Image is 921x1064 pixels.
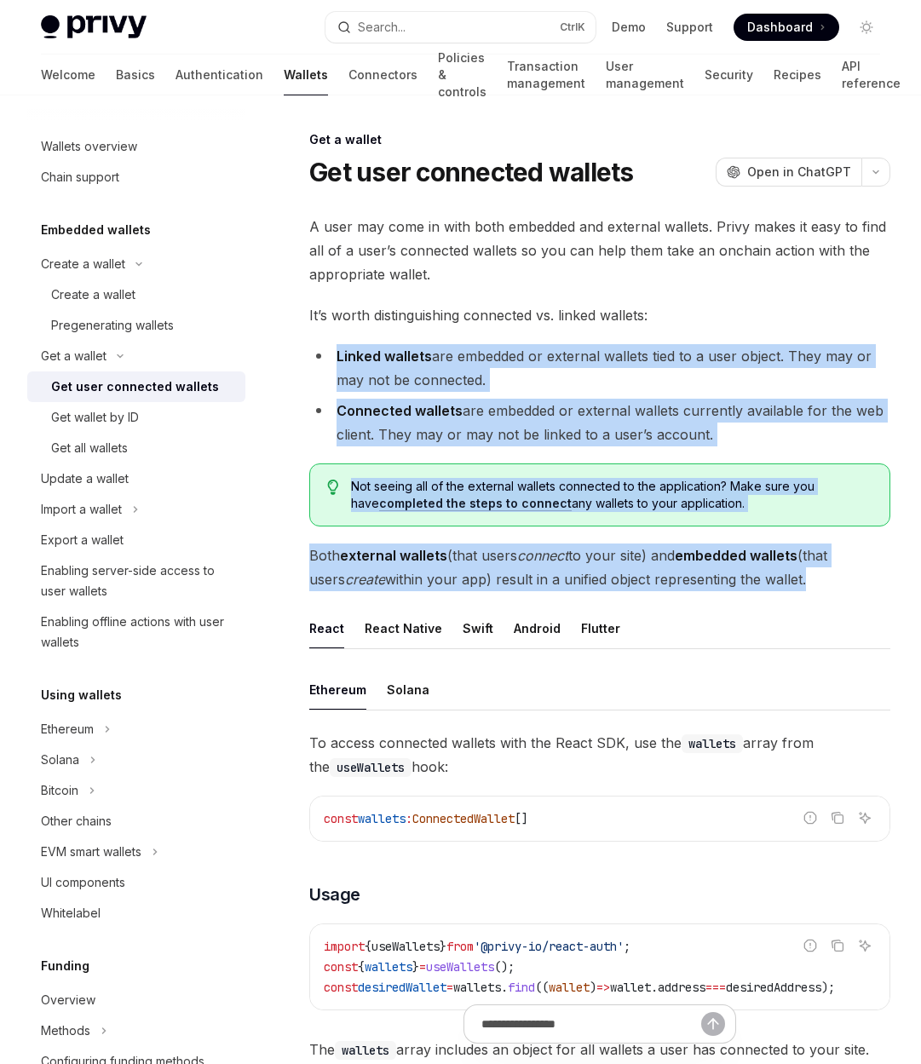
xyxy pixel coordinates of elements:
svg: Tip [327,480,339,495]
span: address [658,980,705,995]
div: Android [514,608,561,648]
a: Other chains [27,806,245,837]
span: To access connected wallets with the React SDK, use the array from the hook: [309,731,890,779]
a: Security [705,55,753,95]
button: Toggle EVM smart wallets section [27,837,245,867]
a: UI components [27,867,245,898]
a: Pregenerating wallets [27,310,245,341]
div: Ethereum [309,670,366,710]
a: Whitelabel [27,898,245,929]
span: const [324,959,358,975]
a: Demo [612,19,646,36]
span: desiredWallet [358,980,446,995]
a: Enabling server-side access to user wallets [27,555,245,607]
div: Get a wallet [309,131,890,148]
span: Open in ChatGPT [747,164,851,181]
div: Export a wallet [41,530,124,550]
div: Wallets overview [41,136,137,157]
span: Dashboard [747,19,813,36]
span: wallets [358,811,406,826]
span: = [446,980,453,995]
span: = [419,959,426,975]
strong: Connected wallets [337,402,463,419]
div: Search... [358,17,406,37]
div: Ethereum [41,719,94,739]
span: : [406,811,412,826]
div: Enabling offline actions with user wallets [41,612,235,653]
div: Import a wallet [41,499,122,520]
div: Other chains [41,811,112,831]
span: useWallets [426,959,494,975]
div: Create a wallet [41,254,125,274]
div: Chain support [41,167,119,187]
a: Export a wallet [27,525,245,555]
span: === [705,980,726,995]
span: wallets [365,959,412,975]
span: ); [821,980,835,995]
span: wallet [610,980,651,995]
span: Both (that users to your site) and (that users within your app) result in a unified object repres... [309,544,890,591]
a: Authentication [176,55,263,95]
button: Ask AI [854,935,876,957]
button: Open search [325,12,596,43]
span: ConnectedWallet [412,811,515,826]
div: EVM smart wallets [41,842,141,862]
a: Support [666,19,713,36]
em: create [345,571,385,588]
a: API reference [842,55,901,95]
span: Usage [309,883,360,906]
h5: Using wallets [41,685,122,705]
div: Methods [41,1021,90,1041]
button: Send message [701,1012,725,1036]
span: const [324,980,358,995]
a: Overview [27,985,245,1015]
a: Get user connected wallets [27,371,245,402]
button: Copy the contents from the code block [826,807,849,829]
div: Overview [41,990,95,1010]
span: . [501,980,508,995]
li: are embedded or external wallets tied to a user object. They may or may not be connected. [309,344,890,392]
span: { [365,939,371,954]
span: const [324,811,358,826]
span: wallets [453,980,501,995]
a: Wallets overview [27,131,245,162]
div: Swift [463,608,493,648]
span: => [596,980,610,995]
a: Connectors [348,55,417,95]
div: Pregenerating wallets [51,315,174,336]
em: connect [517,547,568,564]
span: (( [535,980,549,995]
h5: Embedded wallets [41,220,151,240]
span: Not seeing all of the external wallets connected to the application? Make sure you have any walle... [351,478,873,512]
div: Flutter [581,608,620,648]
div: Solana [41,750,79,770]
span: ; [624,939,630,954]
strong: Linked wallets [337,348,432,365]
button: Toggle Bitcoin section [27,775,245,806]
img: light logo [41,15,147,39]
div: Enabling server-side access to user wallets [41,561,235,601]
div: Bitcoin [41,780,78,801]
code: wallets [682,734,743,753]
button: Copy the contents from the code block [826,935,849,957]
span: wallet [549,980,590,995]
div: UI components [41,872,125,893]
span: [] [515,811,528,826]
span: A user may come in with both embedded and external wallets. Privy makes it easy to find all of a ... [309,215,890,286]
span: } [412,959,419,975]
a: Update a wallet [27,463,245,494]
button: Report incorrect code [799,935,821,957]
a: User management [606,55,684,95]
button: Toggle Get a wallet section [27,341,245,371]
a: Dashboard [734,14,839,41]
a: Transaction management [507,55,585,95]
button: Toggle Ethereum section [27,714,245,745]
span: . [651,980,658,995]
strong: external wallets [340,547,447,564]
a: Get wallet by ID [27,402,245,433]
div: Get all wallets [51,438,128,458]
div: React Native [365,608,442,648]
a: Wallets [284,55,328,95]
div: Get wallet by ID [51,407,139,428]
div: Create a wallet [51,285,135,305]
